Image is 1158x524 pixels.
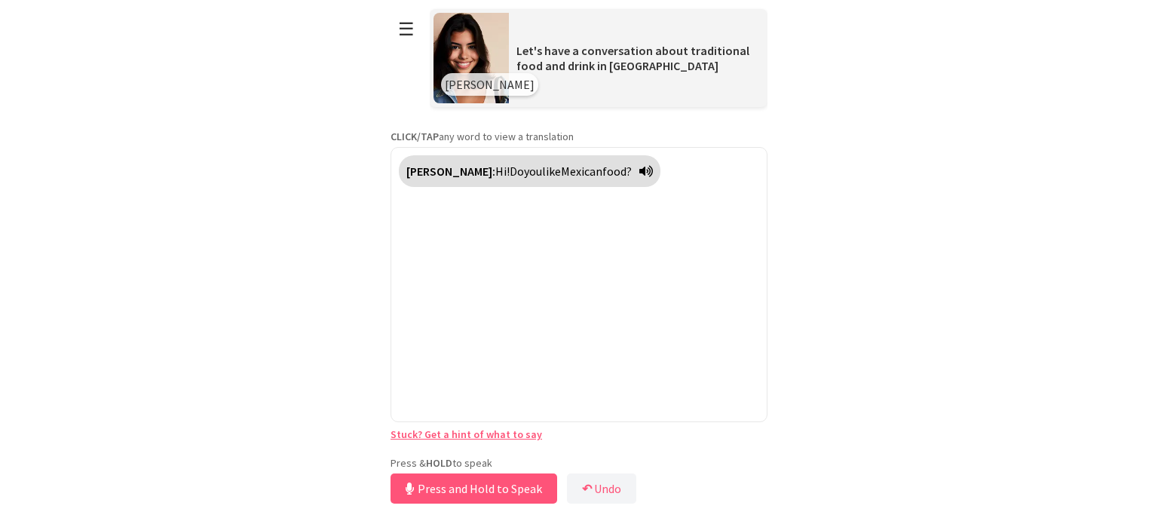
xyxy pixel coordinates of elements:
strong: CLICK/TAP [391,130,439,143]
b: ↶ [582,481,592,496]
button: ☰ [391,10,422,48]
img: Scenario Image [433,13,509,103]
strong: [PERSON_NAME]: [406,164,495,179]
span: you [524,164,542,179]
button: Press and Hold to Speak [391,473,557,504]
span: [PERSON_NAME] [445,77,535,92]
p: any word to view a translation [391,130,767,143]
a: Stuck? Get a hint of what to say [391,427,542,441]
span: food? [602,164,632,179]
p: Press & to speak [391,456,767,470]
span: Mexican [561,164,602,179]
span: Hi! [495,164,510,179]
span: Let's have a conversation about traditional food and drink in [GEOGRAPHIC_DATA] [516,43,749,73]
strong: HOLD [426,456,452,470]
button: ↶Undo [567,473,636,504]
span: Do [510,164,524,179]
span: like [542,164,561,179]
div: Click to translate [399,155,660,187]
